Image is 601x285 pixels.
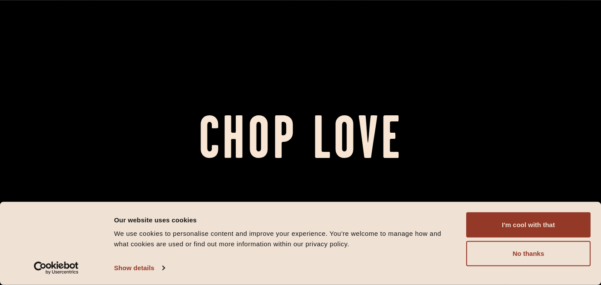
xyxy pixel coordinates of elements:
[114,215,456,225] div: Our website uses cookies
[114,228,456,249] div: We use cookies to personalise content and improve your experience. You're welcome to manage how a...
[466,212,591,238] button: I'm cool with that
[466,241,591,266] button: No thanks
[18,262,94,275] a: Usercentrics Cookiebot - opens in a new window
[114,262,164,275] a: Show details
